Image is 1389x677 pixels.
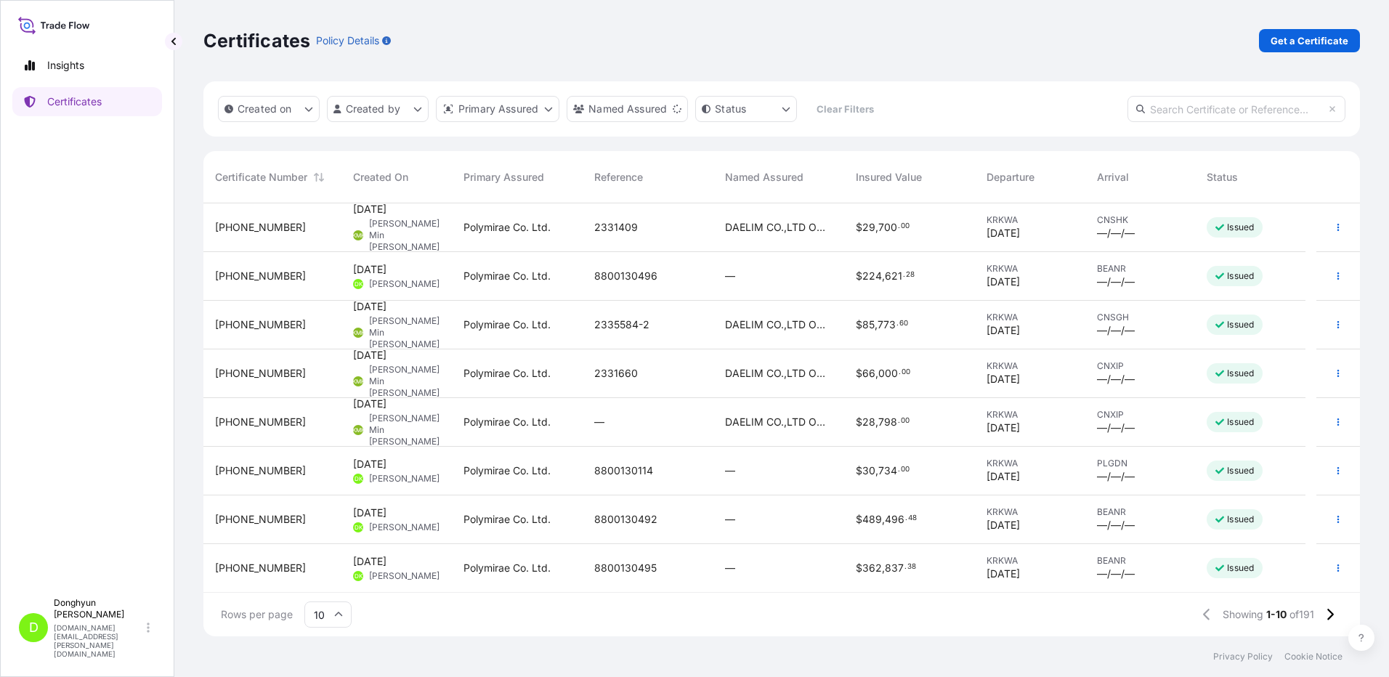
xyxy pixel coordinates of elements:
[594,269,657,283] span: 8800130496
[369,413,440,447] span: [PERSON_NAME] Min [PERSON_NAME]
[1266,607,1287,622] span: 1-10
[369,315,440,350] span: [PERSON_NAME] Min [PERSON_NAME]
[1097,214,1184,226] span: CNSHK
[436,96,559,122] button: distributor Filter options
[856,170,922,185] span: Insured Value
[862,563,882,573] span: 362
[1207,170,1238,185] span: Status
[353,202,386,216] span: [DATE]
[594,366,638,381] span: 2331660
[54,597,144,620] p: Donghyun [PERSON_NAME]
[1259,29,1360,52] a: Get a Certificate
[353,397,386,411] span: [DATE]
[238,102,292,116] p: Created on
[905,516,907,521] span: .
[1213,651,1273,662] p: Privacy Policy
[901,418,910,423] span: 00
[1227,270,1254,282] p: Issued
[817,102,874,116] p: Clear Filters
[353,457,386,471] span: [DATE]
[1097,263,1184,275] span: BEANR
[987,409,1074,421] span: KRKWA
[353,170,408,185] span: Created On
[725,317,833,332] span: DAELIM CO.,LTD ON BEHALF OF POLYMIRAE
[463,220,551,235] span: Polymirae Co. Ltd.
[898,467,900,472] span: .
[875,320,878,330] span: ,
[987,323,1020,338] span: [DATE]
[215,561,306,575] span: [PHONE_NUMBER]
[353,262,386,277] span: [DATE]
[878,320,896,330] span: 773
[353,506,386,520] span: [DATE]
[594,317,649,332] span: 2335584-2
[987,312,1074,323] span: KRKWA
[594,415,604,429] span: —
[355,471,363,486] span: DK
[987,518,1020,532] span: [DATE]
[987,170,1034,185] span: Departure
[594,220,638,235] span: 2331409
[369,364,440,399] span: [PERSON_NAME] Min [PERSON_NAME]
[856,271,862,281] span: $
[856,222,862,232] span: $
[725,220,833,235] span: DAELIM CO.,LTD ON BEHALF OF POLYMIRAE
[215,317,306,332] span: [PHONE_NUMBER]
[1284,651,1343,662] a: Cookie Notice
[215,463,306,478] span: [PHONE_NUMBER]
[1097,469,1135,484] span: —/—/—
[327,96,429,122] button: createdBy Filter options
[463,415,551,429] span: Polymirae Co. Ltd.
[1097,421,1135,435] span: —/—/—
[875,368,878,378] span: ,
[862,271,882,281] span: 224
[725,269,735,283] span: —
[1271,33,1348,48] p: Get a Certificate
[1227,416,1254,428] p: Issued
[902,370,910,375] span: 00
[908,516,917,521] span: 48
[369,570,440,582] span: [PERSON_NAME]
[1097,372,1135,386] span: —/—/—
[1227,319,1254,331] p: Issued
[310,169,328,186] button: Sort
[12,87,162,116] a: Certificates
[353,348,386,362] span: [DATE]
[907,564,916,569] span: 38
[856,417,862,427] span: $
[1289,607,1314,622] span: of 191
[1097,226,1135,240] span: —/—/—
[47,94,102,109] p: Certificates
[369,473,440,485] span: [PERSON_NAME]
[878,417,897,427] span: 798
[898,224,900,229] span: .
[463,463,551,478] span: Polymirae Co. Ltd.
[904,564,907,569] span: .
[12,51,162,80] a: Insights
[987,469,1020,484] span: [DATE]
[885,271,902,281] span: 621
[1097,555,1184,567] span: BEANR
[1227,465,1254,477] p: Issued
[353,554,386,569] span: [DATE]
[725,512,735,527] span: —
[1097,170,1129,185] span: Arrival
[898,418,900,423] span: .
[878,368,898,378] span: 000
[1097,360,1184,372] span: CNXIP
[355,277,363,291] span: DK
[725,463,735,478] span: —
[856,563,862,573] span: $
[862,417,875,427] span: 28
[856,368,862,378] span: $
[987,275,1020,289] span: [DATE]
[856,466,862,476] span: $
[1097,518,1135,532] span: —/—/—
[725,415,833,429] span: DAELIM CO.,LTD ON BEHALF OF POLYMIRAE
[352,325,365,340] span: KMK
[463,317,551,332] span: Polymirae Co. Ltd.
[878,466,897,476] span: 734
[856,514,862,524] span: $
[458,102,538,116] p: Primary Assured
